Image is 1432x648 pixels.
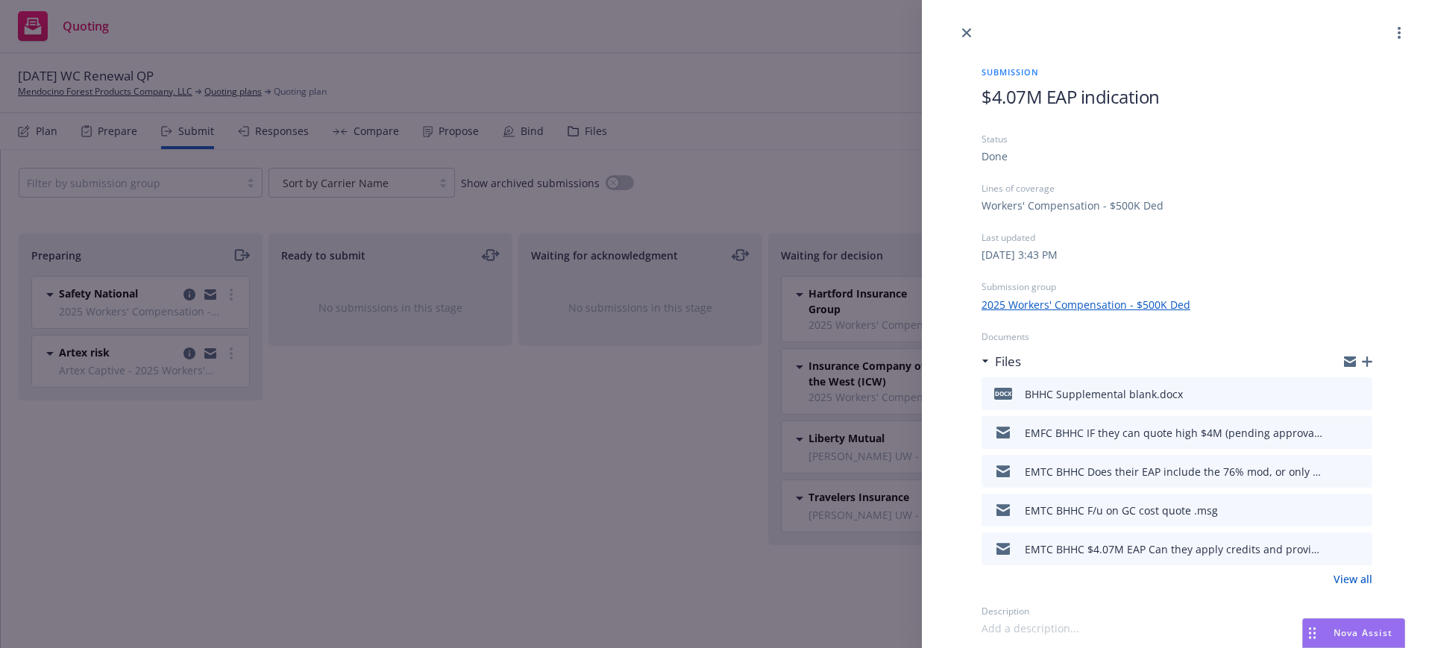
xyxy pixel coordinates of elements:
div: Submission group [982,280,1372,293]
button: Nova Assist [1302,618,1405,648]
button: download file [1329,424,1341,441]
button: preview file [1353,385,1366,403]
div: [DATE] 3:43 PM [982,247,1058,262]
div: Files [982,352,1021,371]
h3: Files [995,352,1021,371]
span: $4.07M EAP indication [982,84,1160,109]
button: download file [1329,385,1341,403]
div: EMTC BHHC F/u on GC cost quote .msg [1025,503,1218,518]
button: download file [1329,540,1341,558]
div: Workers' Compensation - $500K Ded [982,198,1163,213]
a: more [1390,24,1408,42]
div: EMTC BHHC Does their EAP include the 76% mod, or only payroll times rate? .msg [1025,464,1323,479]
a: 2025 Workers' Compensation - $500K Ded [982,297,1190,312]
span: Nova Assist [1334,626,1392,639]
div: EMFC BHHC IF they can quote high $4M (pending approval). Needs Supplemental & details on OSHA vio... [1025,425,1323,441]
div: BHHC Supplemental blank.docx [1025,386,1183,402]
div: Description [982,605,1372,617]
div: Last updated [982,231,1372,244]
button: download file [1329,501,1341,519]
span: Submission [982,66,1372,78]
button: preview file [1353,501,1366,519]
button: preview file [1353,424,1366,441]
a: close [958,24,976,42]
div: Status [982,133,1372,145]
button: preview file [1353,462,1366,480]
div: EMTC BHHC $4.07M EAP Can they apply credits and provide indication? .msg [1025,541,1323,557]
div: Lines of coverage [982,182,1372,195]
button: preview file [1353,540,1366,558]
span: docx [994,388,1012,399]
div: Done [982,148,1008,164]
button: download file [1329,462,1341,480]
div: Documents [982,330,1372,343]
div: Drag to move [1303,619,1322,647]
a: View all [1334,571,1372,587]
